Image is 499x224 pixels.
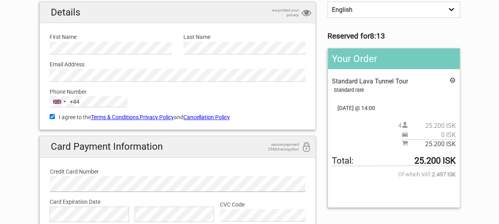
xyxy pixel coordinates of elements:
button: Selected country [50,97,79,107]
p: We're away right now. Please check back later! [11,14,90,20]
strong: 25.200 ISK [414,156,456,165]
span: Standard Lava Tunnel Tour [332,77,408,85]
label: Last Name [183,33,305,41]
span: 0 ISK [408,131,456,139]
span: Pickup price [402,131,456,139]
span: 25.200 ISK [408,122,456,130]
span: secure payment 256bit encryption [259,142,299,152]
span: Total to be paid [332,156,455,166]
label: CVC Code [220,200,305,209]
label: I agree to the , and [50,113,306,122]
label: Card Expiration Date [50,197,306,206]
a: Privacy Policy [140,114,174,120]
strong: 2.497 ISK [432,170,456,179]
div: +44 [70,97,79,106]
h2: Details [40,2,316,23]
span: 25.200 ISK [408,140,456,149]
h2: Card Payment Information [40,136,316,157]
span: Subtotal [402,139,456,149]
i: 256bit encryption [302,142,311,153]
h2: Your Order [328,48,459,69]
span: [DATE] @ 14:00 [332,104,455,112]
label: Credit Card Number [50,167,305,176]
div: Standard rate [334,86,455,95]
a: Terms & Conditions [91,114,139,120]
button: Open LiveChat chat widget [91,12,101,22]
span: 4 person(s) [398,122,456,130]
strong: 8:13 [370,32,385,41]
i: privacy protection [302,8,311,19]
span: Of which VAT: [332,170,455,179]
label: Phone Number [50,87,306,96]
label: First Name [50,33,171,41]
a: Cancellation Policy [183,114,230,120]
label: Email Address [50,60,306,69]
h3: Reserved for [328,32,460,41]
span: we protect your privacy [259,8,299,17]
